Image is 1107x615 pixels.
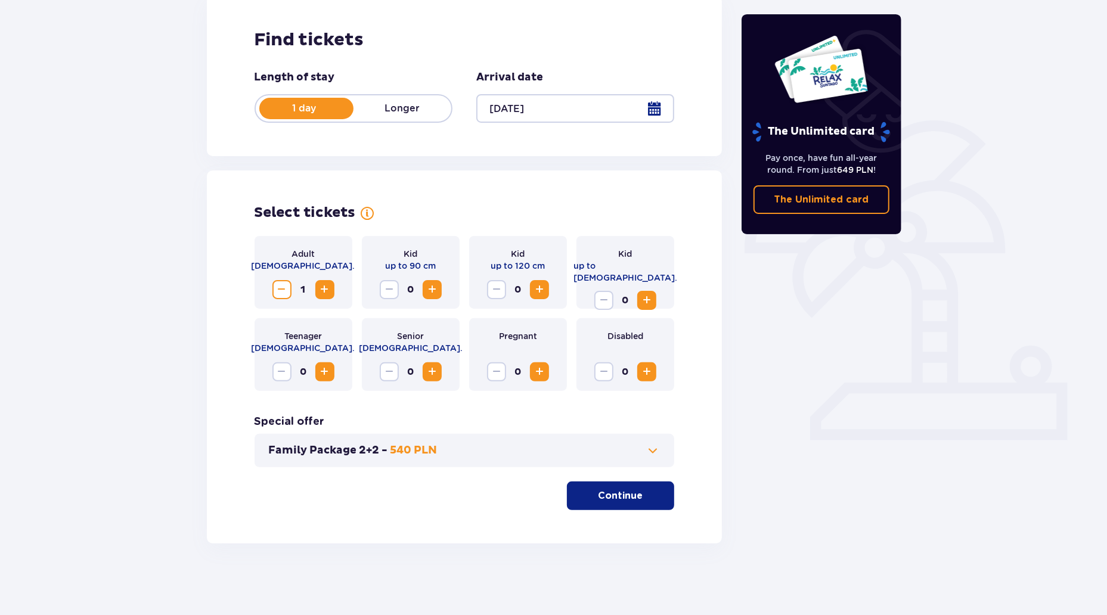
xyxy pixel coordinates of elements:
button: Decrease [487,362,506,381]
span: 0 [616,362,635,381]
p: up to 120 cm [491,260,545,272]
button: Increase [423,280,442,299]
button: Decrease [380,280,399,299]
p: up to 90 cm [385,260,436,272]
p: Arrival date [476,70,543,85]
p: 1 day [256,102,354,115]
button: Decrease [380,362,399,381]
p: 540 PLN [390,443,438,458]
p: Continue [599,489,643,502]
p: Kid [511,248,525,260]
img: Two entry cards to Suntago with the word 'UNLIMITED RELAX', featuring a white background with tro... [774,35,869,104]
span: 0 [508,280,528,299]
button: Increase [423,362,442,381]
p: Disabled [607,330,643,342]
button: Family Package 2+2 -540 PLN [269,443,661,458]
button: Increase [637,362,656,381]
span: 0 [508,362,528,381]
button: Increase [530,362,549,381]
button: Increase [315,362,334,381]
h3: Special offer [255,415,325,429]
p: [DEMOGRAPHIC_DATA]. [359,342,463,354]
p: Kid [618,248,632,260]
p: Longer [354,102,451,115]
a: The Unlimited card [753,185,889,214]
p: [DEMOGRAPHIC_DATA]. [252,260,355,272]
button: Increase [637,291,656,310]
p: Pay once, have fun all-year round. From just ! [753,152,889,176]
p: Senior [397,330,424,342]
button: Decrease [272,362,292,381]
p: The Unlimited card [774,193,869,206]
p: Family Package 2+2 - [269,443,388,458]
p: Teenager [284,330,322,342]
button: Increase [315,280,334,299]
p: The Unlimited card [751,122,891,142]
span: 0 [616,291,635,310]
button: Decrease [594,291,613,310]
h2: Select tickets [255,204,356,222]
h2: Find tickets [255,29,675,51]
span: 649 PLN [837,165,873,175]
button: Continue [567,482,674,510]
p: Kid [404,248,417,260]
span: 0 [401,362,420,381]
p: Adult [292,248,315,260]
span: 0 [294,362,313,381]
p: Pregnant [499,330,537,342]
p: [DEMOGRAPHIC_DATA]. [252,342,355,354]
span: 1 [294,280,313,299]
button: Increase [530,280,549,299]
button: Decrease [272,280,292,299]
span: 0 [401,280,420,299]
p: Length of stay [255,70,335,85]
button: Decrease [594,362,613,381]
button: Decrease [487,280,506,299]
p: up to [DEMOGRAPHIC_DATA]. [573,260,677,284]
